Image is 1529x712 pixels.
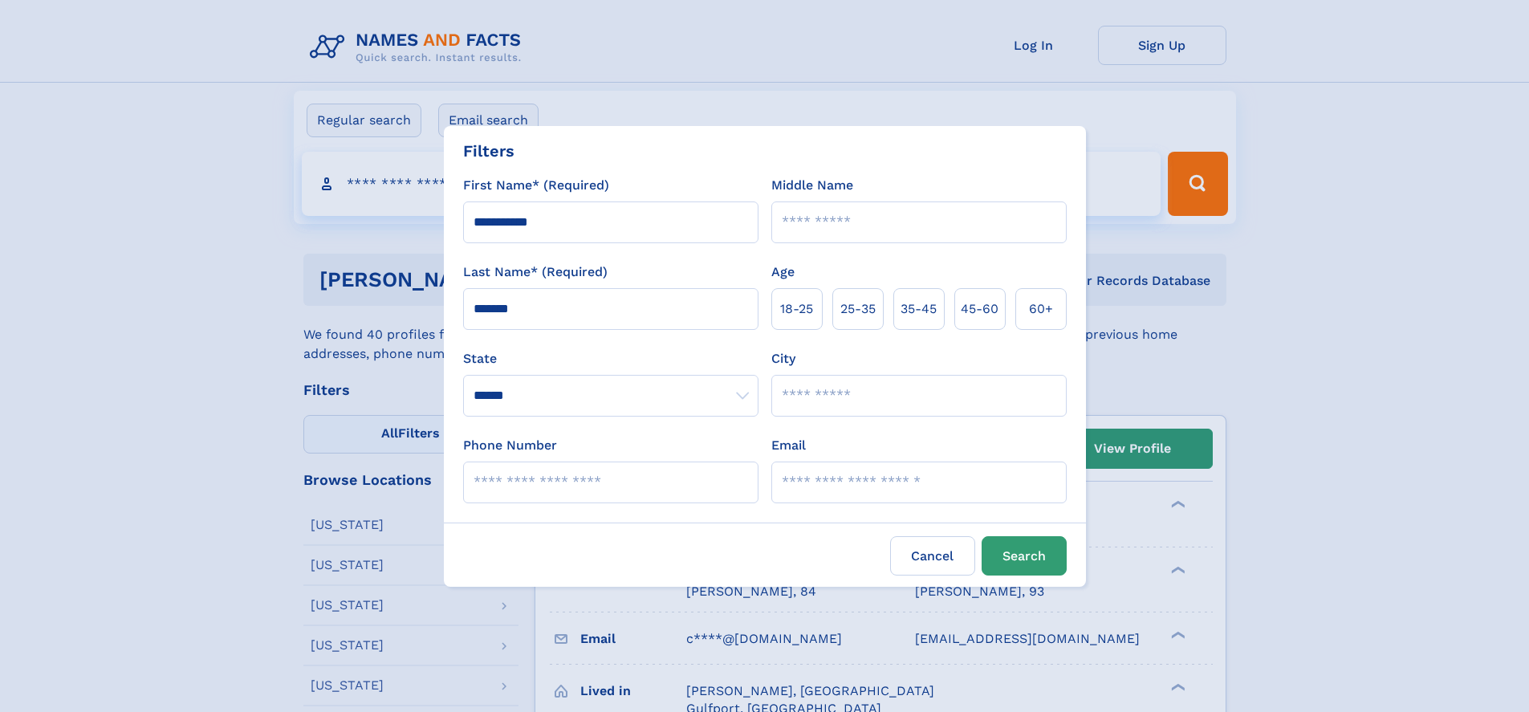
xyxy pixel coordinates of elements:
span: 18‑25 [780,299,813,319]
span: 25‑35 [840,299,876,319]
label: State [463,349,758,368]
span: 60+ [1029,299,1053,319]
label: Last Name* (Required) [463,262,608,282]
label: Email [771,436,806,455]
button: Search [982,536,1067,576]
span: 35‑45 [901,299,937,319]
span: 45‑60 [961,299,998,319]
label: City [771,349,795,368]
label: Phone Number [463,436,557,455]
label: Cancel [890,536,975,576]
label: Middle Name [771,176,853,195]
div: Filters [463,139,514,163]
label: Age [771,262,795,282]
label: First Name* (Required) [463,176,609,195]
